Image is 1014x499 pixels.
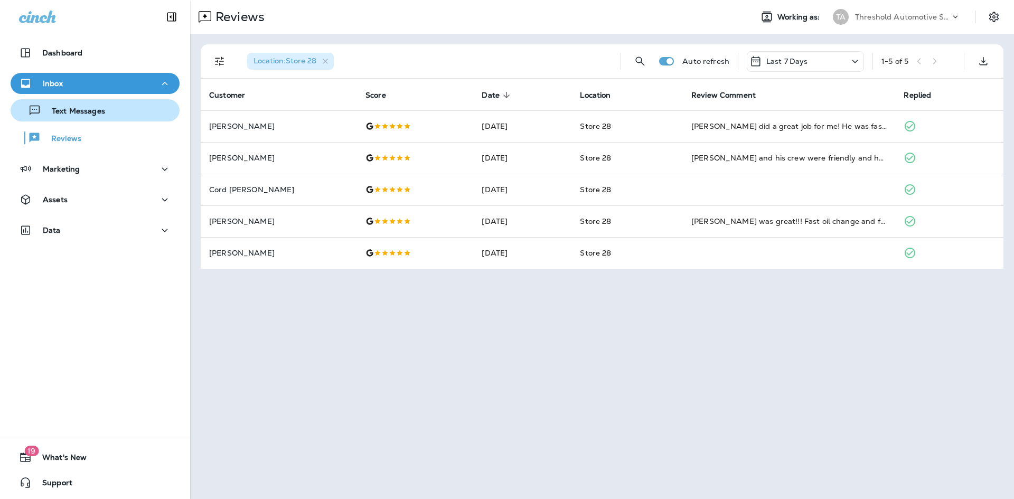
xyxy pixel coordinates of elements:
p: Inbox [43,79,63,88]
span: Store 28 [580,121,611,131]
button: Support [11,472,180,493]
span: Customer [209,91,245,100]
span: Score [365,91,386,100]
td: [DATE] [473,205,571,237]
span: Replied [904,90,945,100]
button: 19What's New [11,447,180,468]
span: Working as: [777,13,822,22]
button: Data [11,220,180,241]
span: Date [482,91,500,100]
p: [PERSON_NAME] [209,154,349,162]
div: Danny and his crew were friendly and honest with what my car needed. Oil change was quick and mad... [691,153,887,163]
span: Location : Store 28 [253,56,316,65]
p: Last 7 Days [766,57,808,65]
td: [DATE] [473,142,571,174]
span: Replied [904,91,931,100]
p: Marketing [43,165,80,173]
td: [DATE] [473,174,571,205]
p: Reviews [41,134,81,144]
p: Text Messages [41,107,105,117]
button: Assets [11,189,180,210]
p: Threshold Automotive Service dba Grease Monkey [855,13,950,21]
button: Reviews [11,127,180,149]
div: Location:Store 28 [247,53,334,70]
span: Store 28 [580,185,611,194]
div: TA [833,9,849,25]
td: [DATE] [473,237,571,269]
button: Collapse Sidebar [157,6,186,27]
span: Date [482,90,513,100]
p: Dashboard [42,49,82,57]
span: Support [32,478,72,491]
button: Marketing [11,158,180,180]
button: Text Messages [11,99,180,121]
button: Search Reviews [630,51,651,72]
td: [DATE] [473,110,571,142]
button: Inbox [11,73,180,94]
p: Data [43,226,61,234]
p: Cord [PERSON_NAME] [209,185,349,194]
div: Jared did a great job for me! He was fast, informative and nice. Thanks! [691,121,887,131]
span: Review Comment [691,91,756,100]
p: Auto refresh [682,57,729,65]
span: Score [365,90,400,100]
span: Store 28 [580,248,611,258]
div: 1 - 5 of 5 [881,57,908,65]
button: Settings [984,7,1003,26]
p: Reviews [211,9,265,25]
span: Customer [209,90,259,100]
button: Export as CSV [973,51,994,72]
span: Store 28 [580,216,611,226]
p: [PERSON_NAME] [209,249,349,257]
p: [PERSON_NAME] [209,217,349,225]
span: Review Comment [691,90,769,100]
span: Location [580,90,624,100]
p: [PERSON_NAME] [209,122,349,130]
button: Dashboard [11,42,180,63]
span: 19 [24,446,39,456]
span: What's New [32,453,87,466]
button: Filters [209,51,230,72]
span: Store 28 [580,153,611,163]
p: Assets [43,195,68,204]
div: Jared was great!!! Fast oil change and friendly service! [691,216,887,227]
span: Location [580,91,611,100]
